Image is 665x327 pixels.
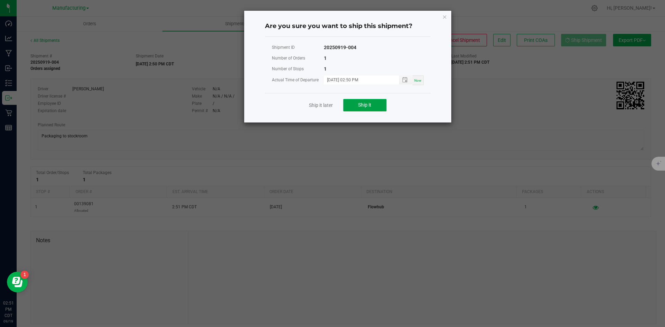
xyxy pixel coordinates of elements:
iframe: Resource center [7,272,28,292]
span: Ship it [358,102,371,108]
div: Number of Stops [272,65,324,73]
button: Ship it [343,99,387,111]
div: 20250919-004 [324,43,356,52]
iframe: Resource center unread badge [20,271,29,279]
input: MM/dd/yyyy HH:MM a [324,75,392,84]
div: Shipment ID [272,43,324,52]
a: Ship it later [309,102,333,109]
div: 1 [324,54,327,63]
div: Actual Time of Departure [272,76,324,84]
span: Now [414,79,422,82]
div: Number of Orders [272,54,324,63]
div: 1 [324,65,327,73]
h4: Are you sure you want to ship this shipment? [265,22,431,31]
button: Close [442,12,447,21]
span: Toggle popup [399,75,413,84]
